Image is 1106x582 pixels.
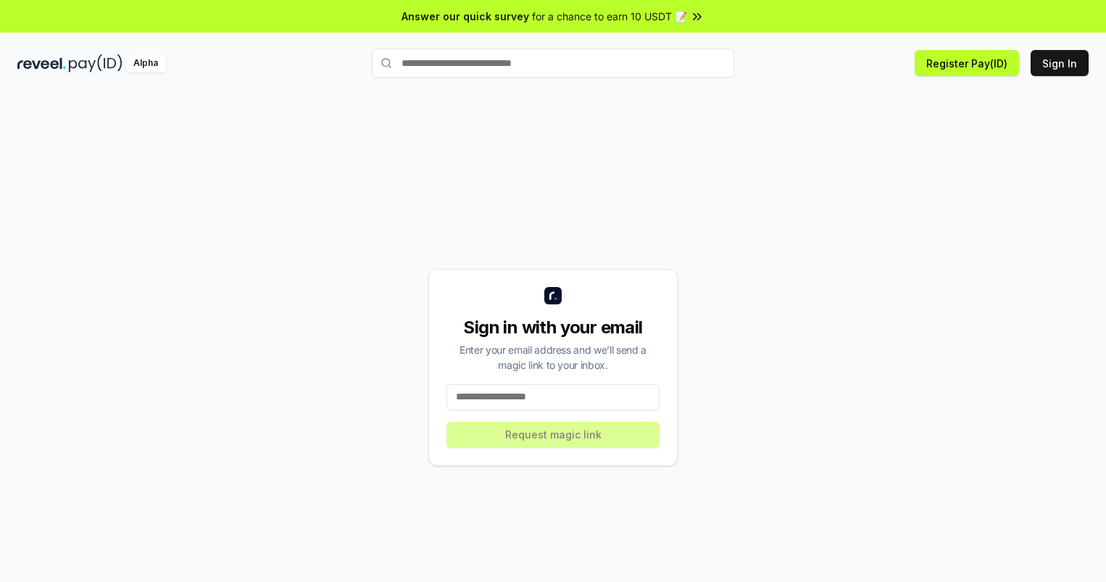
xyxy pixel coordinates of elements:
img: reveel_dark [17,54,66,72]
img: pay_id [69,54,122,72]
div: Enter your email address and we’ll send a magic link to your inbox. [446,342,660,373]
img: logo_small [544,287,562,304]
div: Sign in with your email [446,316,660,339]
span: for a chance to earn 10 USDT 📝 [532,9,687,24]
button: Register Pay(ID) [915,50,1019,76]
button: Sign In [1031,50,1089,76]
span: Answer our quick survey [402,9,529,24]
div: Alpha [125,54,166,72]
